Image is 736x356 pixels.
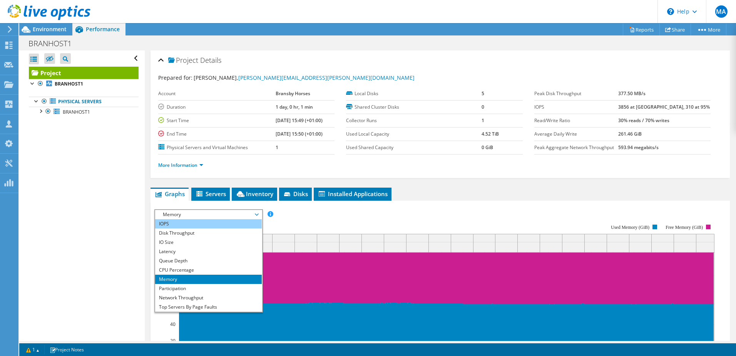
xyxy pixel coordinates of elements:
a: [PERSON_NAME][EMAIL_ADDRESS][PERSON_NAME][DOMAIN_NAME] [238,74,415,81]
span: BRANHOST1 [63,109,90,115]
b: 30% reads / 70% writes [618,117,669,124]
a: Physical Servers [29,97,139,107]
label: Collector Runs [346,117,481,124]
li: Participation [155,284,262,293]
span: Project [168,57,198,64]
b: 4.52 TiB [482,131,499,137]
text: 20 [170,338,176,344]
text: Used Memory (GiB) [611,225,649,230]
label: Account [158,90,276,97]
label: Read/Write Ratio [534,117,619,124]
span: Disks [283,190,308,198]
label: Used Shared Capacity [346,144,481,151]
label: Peak Disk Throughput [534,90,619,97]
a: 1 [21,345,45,354]
label: Average Daily Write [534,130,619,138]
label: IOPS [534,103,619,111]
b: 1 [482,117,484,124]
b: 1 [276,144,278,151]
label: Prepared for: [158,74,192,81]
a: BRANHOST1 [29,107,139,117]
label: Local Disks [346,90,481,97]
label: Used Local Capacity [346,130,481,138]
b: Bransby Horses [276,90,310,97]
li: Top Servers By Page Faults [155,302,262,312]
b: 5 [482,90,484,97]
li: Disk Throughput [155,228,262,238]
span: Graphs [154,190,185,198]
li: Network Throughput [155,293,262,302]
b: 593.94 megabits/s [618,144,659,151]
label: Peak Aggregate Network Throughput [534,144,619,151]
span: MA [715,5,728,18]
a: BRANHOST1 [29,79,139,89]
text: Free Memory (GiB) [666,225,703,230]
a: Project [29,67,139,79]
span: Servers [195,190,226,198]
label: Duration [158,103,276,111]
b: [DATE] 15:50 (+01:00) [276,131,323,137]
li: Latency [155,247,262,256]
a: Share [659,24,691,35]
li: CPU Percentage [155,265,262,275]
b: 0 [482,104,484,110]
label: Start Time [158,117,276,124]
li: IOPS [155,219,262,228]
span: Installed Applications [318,190,388,198]
span: [PERSON_NAME], [194,74,415,81]
b: 0 GiB [482,144,493,151]
label: Physical Servers and Virtual Machines [158,144,276,151]
a: More Information [158,162,203,168]
li: IO Size [155,238,262,247]
a: Project Notes [44,345,89,354]
label: End Time [158,130,276,138]
span: Details [200,55,221,65]
b: 377.50 MB/s [618,90,646,97]
b: 1 day, 0 hr, 1 min [276,104,313,110]
span: Environment [33,25,67,33]
li: Memory [155,275,262,284]
li: Queue Depth [155,256,262,265]
text: 40 [170,321,176,327]
svg: \n [667,8,674,15]
b: 3856 at [GEOGRAPHIC_DATA], 310 at 95% [618,104,710,110]
a: Reports [623,24,660,35]
h1: BRANHOST1 [25,39,84,48]
span: Performance [86,25,120,33]
span: Memory [159,210,258,219]
b: 261.46 GiB [618,131,642,137]
span: Inventory [236,190,273,198]
a: More [691,24,726,35]
b: BRANHOST1 [55,81,83,87]
label: Shared Cluster Disks [346,103,481,111]
b: [DATE] 15:49 (+01:00) [276,117,323,124]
